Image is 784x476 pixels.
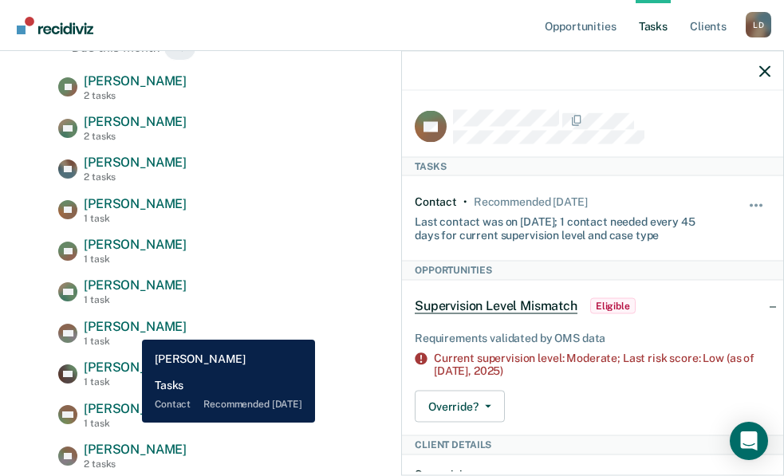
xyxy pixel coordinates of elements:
[402,435,783,454] div: Client Details
[84,90,187,101] div: 2 tasks
[463,195,467,208] div: •
[84,376,187,387] div: 1 task
[415,208,711,242] div: Last contact was on [DATE]; 1 contact needed every 45 days for current supervision level and case...
[84,442,187,457] span: [PERSON_NAME]
[84,237,187,252] span: [PERSON_NAME]
[402,156,783,175] div: Tasks
[84,254,187,265] div: 1 task
[474,364,503,377] span: 2025)
[402,261,783,280] div: Opportunities
[730,422,768,460] div: Open Intercom Messenger
[17,17,93,34] img: Recidiviz
[746,12,771,37] button: Profile dropdown button
[84,401,187,416] span: [PERSON_NAME]
[84,277,187,293] span: [PERSON_NAME]
[84,196,187,211] span: [PERSON_NAME]
[84,319,187,334] span: [PERSON_NAME]
[402,280,783,331] div: Supervision Level MismatchEligible
[84,171,187,183] div: 2 tasks
[84,114,187,129] span: [PERSON_NAME]
[84,155,187,170] span: [PERSON_NAME]
[84,73,187,89] span: [PERSON_NAME]
[84,458,187,470] div: 2 tasks
[84,336,187,347] div: 1 task
[84,213,187,224] div: 1 task
[474,195,587,208] div: Recommended in 9 days
[415,195,457,208] div: Contact
[84,131,187,142] div: 2 tasks
[415,297,577,313] span: Supervision Level Mismatch
[415,391,505,423] button: Override?
[84,360,187,375] span: [PERSON_NAME]
[84,294,187,305] div: 1 task
[746,12,771,37] div: L D
[84,418,187,429] div: 1 task
[415,331,770,344] div: Requirements validated by OMS data
[590,297,636,313] span: Eligible
[434,351,770,378] div: Current supervision level: Moderate; Last risk score: Low (as of [DATE],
